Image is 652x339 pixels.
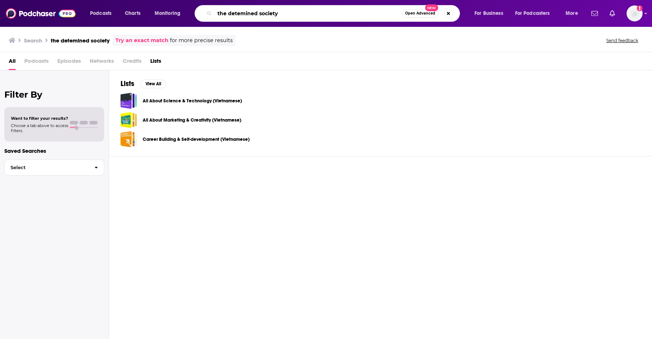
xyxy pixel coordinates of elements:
[5,165,89,170] span: Select
[143,116,241,124] a: All About Marketing & Creativity (Vietnamese)
[90,8,111,19] span: Podcasts
[121,131,137,147] a: Career Building & Self-development (Vietnamese)
[4,147,104,154] p: Saved Searches
[150,55,161,70] a: Lists
[6,7,76,20] img: Podchaser - Follow, Share and Rate Podcasts
[4,89,104,100] h2: Filter By
[515,8,550,19] span: For Podcasters
[123,55,142,70] span: Credits
[405,12,435,15] span: Open Advanced
[170,36,233,45] span: for more precise results
[637,5,643,11] svg: Add a profile image
[510,8,561,19] button: open menu
[57,55,81,70] span: Episodes
[115,36,168,45] a: Try an exact match
[121,79,134,88] h2: Lists
[425,4,438,11] span: New
[125,8,140,19] span: Charts
[201,5,467,22] div: Search podcasts, credits, & more...
[24,55,49,70] span: Podcasts
[85,8,121,19] button: open menu
[588,7,601,20] a: Show notifications dropdown
[561,8,587,19] button: open menu
[143,97,242,105] a: All About Science & Technology (Vietnamese)
[402,9,439,18] button: Open AdvancedNew
[120,8,145,19] a: Charts
[627,5,643,21] img: User Profile
[140,79,166,88] button: View All
[4,159,104,176] button: Select
[24,37,42,44] h3: Search
[469,8,512,19] button: open menu
[150,8,190,19] button: open menu
[121,93,137,109] a: All About Science & Technology (Vietnamese)
[143,135,250,143] a: Career Building & Self-development (Vietnamese)
[604,37,640,44] button: Send feedback
[11,123,68,133] span: Choose a tab above to access filters.
[90,55,114,70] span: Networks
[121,79,166,88] a: ListsView All
[215,8,402,19] input: Search podcasts, credits, & more...
[9,55,16,70] a: All
[51,37,110,44] h3: the detemined society
[121,112,137,128] a: All About Marketing & Creativity (Vietnamese)
[607,7,618,20] a: Show notifications dropdown
[11,116,68,121] span: Want to filter your results?
[155,8,180,19] span: Monitoring
[627,5,643,21] span: Logged in as rowan.sullivan
[627,5,643,21] button: Show profile menu
[474,8,503,19] span: For Business
[566,8,578,19] span: More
